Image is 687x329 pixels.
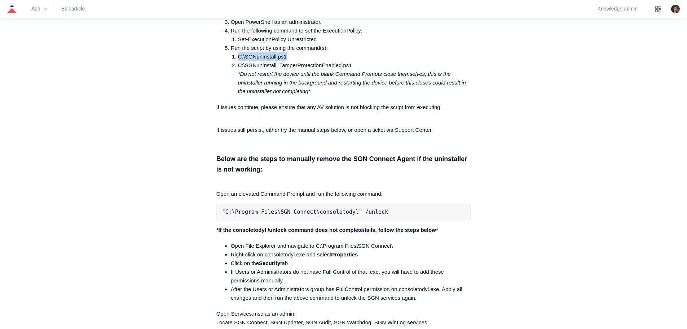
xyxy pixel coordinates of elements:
[231,285,471,302] li: After the Users or Administrators group has FullControl permission on consoletodyl.exe, Apply all...
[259,260,280,266] strong: Security
[238,52,471,61] li: C:\SGNuninstall.ps1
[671,5,680,13] zd-hc-trigger: Click your profile icon to open the profile menu
[216,103,471,120] p: If issues continue, please ensure that any AV solution is not blocking the script from executing.
[598,7,638,11] a: Knowledge admin
[238,61,471,96] li: C:\SGNuninstall_TamperProtectionEnabled.ps1
[238,71,466,94] em: *Do not restart the device until the blank Command Prompts close themselves, this is the uninstal...
[231,268,471,285] li: If Users or Administrators do not have Full Control of that .exe, you will have to add these perm...
[216,181,471,198] p: Open an elevated Command Prompt and run the following command:
[216,126,471,134] p: If issues still persist, either try the manual steps below, or open a ticket via Support Center.
[671,5,680,13] img: user avatar
[238,35,471,44] li: Set-ExecutionPolicy Unrestricted
[216,227,438,233] strong: *If the consoletodyl /unlock command does not complete/fails, follow the steps below*
[231,259,471,268] li: Click on the tab
[31,7,47,11] zd-hc-trigger: Add
[216,204,471,220] pre: "C:\Program Files\SGN Connect\consoletodyl" /unlock
[231,242,471,250] li: Open File Explorer and navigate to C:\Program Files\SGN Connect\
[216,154,471,175] h3: Below are the steps to manually remove the SGN Connect Agent if the uninstaller is not working:
[231,18,471,26] li: Open PowerShell as an administrator.
[331,251,358,257] strong: Properties
[231,44,471,96] li: Run the script by using the command(s):
[231,26,471,44] li: Run the following command to set the ExecutionPolicy:
[231,250,471,259] li: Right-click on consoletodyl.exe and select
[61,7,85,11] a: Edit article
